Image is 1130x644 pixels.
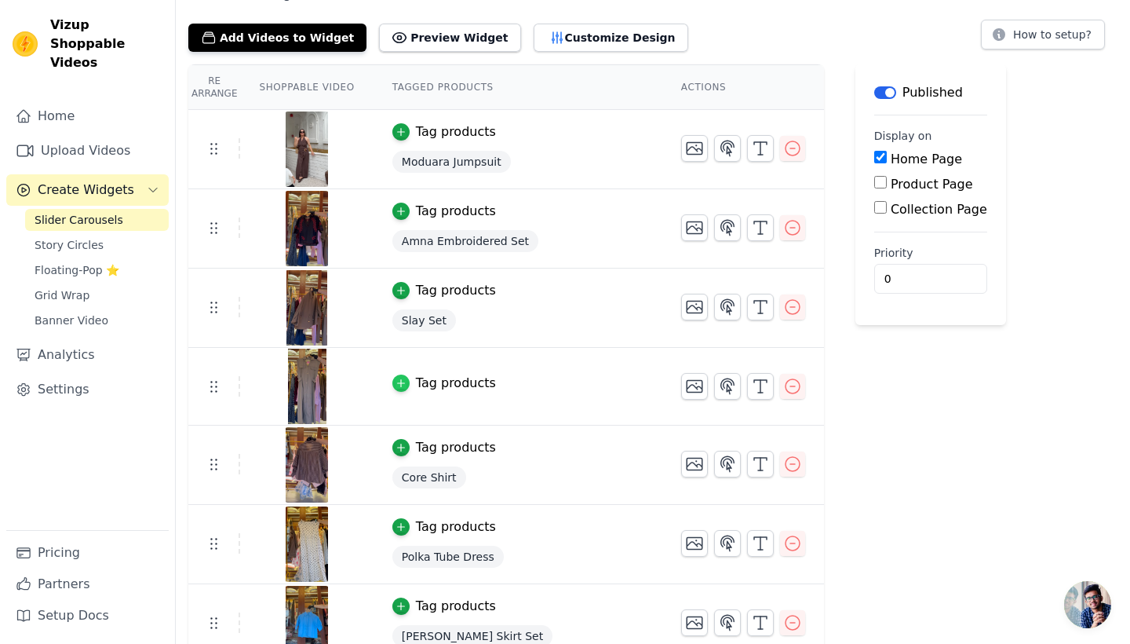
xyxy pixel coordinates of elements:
[681,214,708,241] button: Change Thumbnail
[416,597,496,616] div: Tag products
[392,281,496,300] button: Tag products
[416,518,496,536] div: Tag products
[392,202,496,221] button: Tag products
[35,262,119,278] span: Floating-Pop ⭐
[392,151,511,173] span: Moduara Jumpsuit
[6,339,169,371] a: Analytics
[416,123,496,141] div: Tag products
[392,467,466,488] span: Core Shirt
[379,24,520,52] button: Preview Widget
[13,31,38,57] img: Vizup
[285,507,329,582] img: vizup-images-ef0a.png
[25,234,169,256] a: Story Circles
[392,309,456,331] span: Slay Set
[35,287,89,303] span: Grid Wrap
[891,202,987,217] label: Collection Page
[681,373,708,400] button: Change Thumbnail
[891,152,962,166] label: Home Page
[681,294,708,320] button: Change Thumbnail
[188,65,240,110] th: Re Arrange
[662,65,824,110] th: Actions
[285,112,329,187] img: vizup-images-69f6.png
[392,438,496,457] button: Tag products
[392,597,496,616] button: Tag products
[285,191,329,266] img: vizup-images-9e5e.png
[240,65,373,110] th: Shoppable Video
[25,284,169,306] a: Grid Wrap
[874,245,987,261] label: Priority
[1064,581,1111,628] a: Open chat
[188,24,366,52] button: Add Videos to Widget
[25,209,169,231] a: Slider Carousels
[392,123,496,141] button: Tag products
[392,230,538,252] span: Amna Embroidered Set
[392,518,496,536] button: Tag products
[6,135,169,166] a: Upload Videos
[35,212,123,228] span: Slider Carousels
[681,135,708,162] button: Change Thumbnail
[416,281,496,300] div: Tag products
[6,174,169,206] button: Create Widgets
[392,374,496,393] button: Tag products
[374,65,662,110] th: Tagged Products
[416,438,496,457] div: Tag products
[25,309,169,331] a: Banner Video
[25,259,169,281] a: Floating-Pop ⭐
[891,177,973,192] label: Product Page
[6,101,169,132] a: Home
[285,427,329,503] img: vizup-images-8949.png
[902,83,963,102] p: Published
[681,530,708,557] button: Change Thumbnail
[392,546,504,568] span: Polka Tube Dress
[6,569,169,600] a: Partners
[285,270,329,346] img: vizup-images-ecca.png
[50,16,162,72] span: Vizup Shoppable Videos
[35,237,104,253] span: Story Circles
[6,600,169,631] a: Setup Docs
[534,24,688,52] button: Customize Design
[681,451,708,478] button: Change Thumbnail
[416,374,496,393] div: Tag products
[35,313,108,328] span: Banner Video
[981,20,1105,49] button: How to setup?
[874,128,932,144] legend: Display on
[285,349,329,424] img: vizup-images-23b4.png
[416,202,496,221] div: Tag products
[6,374,169,405] a: Settings
[681,609,708,636] button: Change Thumbnail
[6,537,169,569] a: Pricing
[981,31,1105,46] a: How to setup?
[38,181,134,199] span: Create Widgets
